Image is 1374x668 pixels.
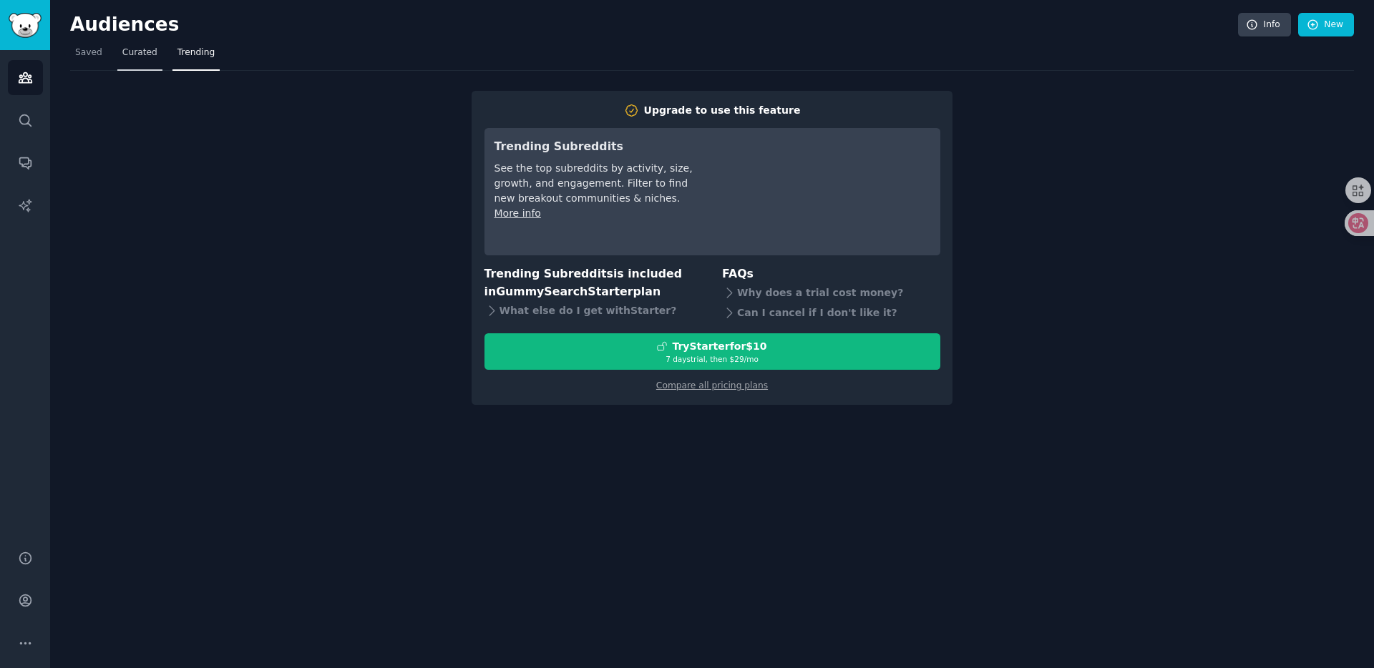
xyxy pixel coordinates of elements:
span: Saved [75,46,102,59]
div: What else do I get with Starter ? [484,300,703,320]
span: Curated [122,46,157,59]
a: Trending [172,41,220,71]
h3: Trending Subreddits [494,138,696,156]
a: Compare all pricing plans [656,380,768,391]
h3: FAQs [722,265,940,283]
a: More info [494,207,541,219]
a: Saved [70,41,107,71]
span: Trending [177,46,215,59]
div: See the top subreddits by activity, size, growth, and engagement. Filter to find new breakout com... [494,161,696,206]
div: 7 days trial, then $ 29 /mo [485,354,940,364]
div: Can I cancel if I don't like it? [722,303,940,323]
span: GummySearch Starter [496,285,633,298]
img: GummySearch logo [9,13,42,38]
iframe: YouTube video player [716,138,930,245]
button: TryStarterfor$107 daystrial, then $29/mo [484,333,940,370]
a: New [1298,13,1354,37]
div: Upgrade to use this feature [644,103,801,118]
h2: Audiences [70,14,1238,36]
a: Info [1238,13,1291,37]
div: Why does a trial cost money? [722,283,940,303]
div: Try Starter for $10 [672,339,766,354]
a: Curated [117,41,162,71]
h3: Trending Subreddits is included in plan [484,265,703,300]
